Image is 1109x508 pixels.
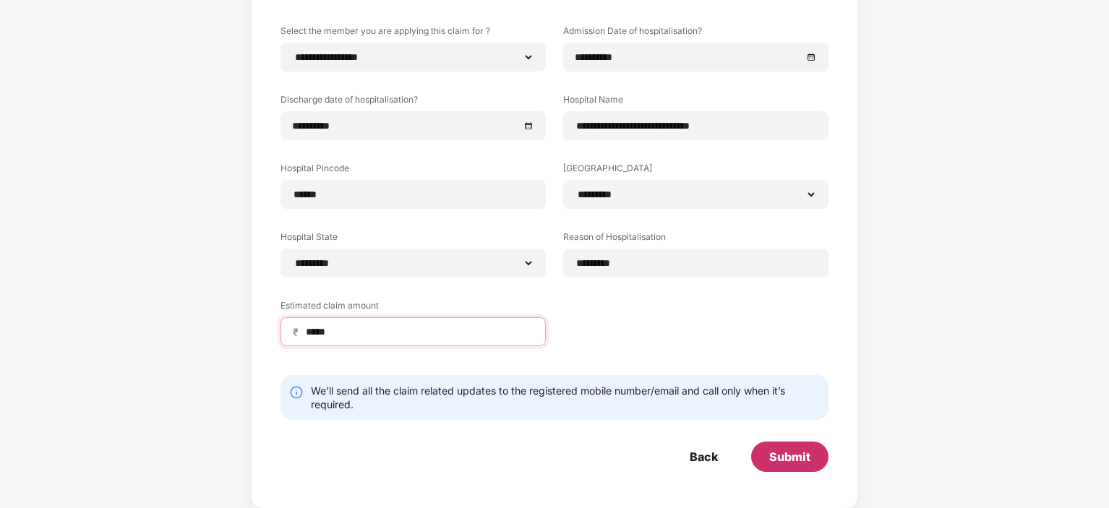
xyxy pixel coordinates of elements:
[690,449,718,465] div: Back
[289,385,304,400] img: svg+xml;base64,PHN2ZyBpZD0iSW5mby0yMHgyMCIgeG1sbnM9Imh0dHA6Ly93d3cudzMub3JnLzIwMDAvc3ZnIiB3aWR0aD...
[769,449,810,465] div: Submit
[281,25,546,43] label: Select the member you are applying this claim for ?
[281,162,546,180] label: Hospital Pincode
[563,93,828,111] label: Hospital Name
[281,299,546,317] label: Estimated claim amount
[563,231,828,249] label: Reason of Hospitalisation
[311,384,820,411] div: We’ll send all the claim related updates to the registered mobile number/email and call only when...
[293,325,304,339] span: ₹
[281,93,546,111] label: Discharge date of hospitalisation?
[281,231,546,249] label: Hospital State
[563,25,828,43] label: Admission Date of hospitalisation?
[563,162,828,180] label: [GEOGRAPHIC_DATA]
